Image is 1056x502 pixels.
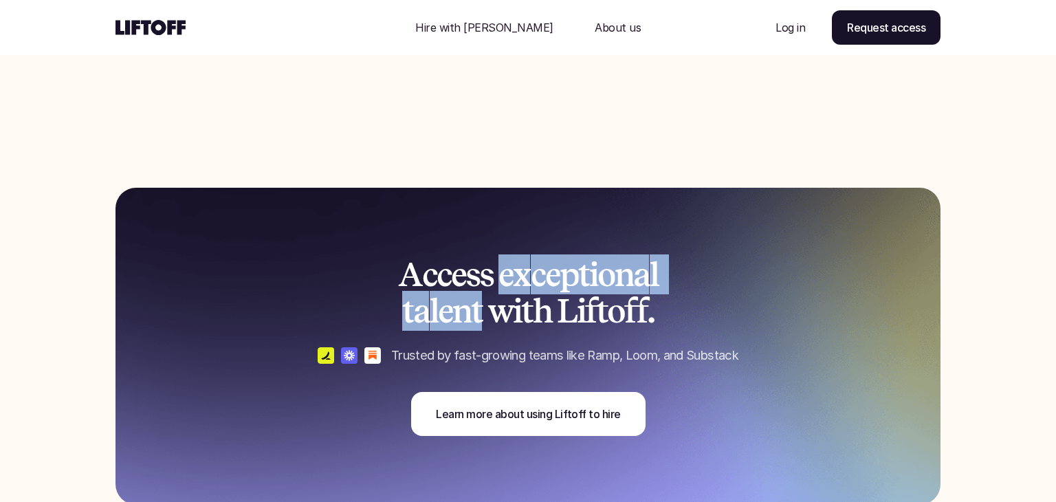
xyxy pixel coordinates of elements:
[596,293,607,329] span: t
[413,293,429,329] span: a
[775,19,805,36] p: Log in
[430,293,438,329] span: l
[585,293,596,329] span: f
[624,293,635,329] span: f
[578,257,589,293] span: t
[437,257,451,293] span: c
[597,257,615,293] span: o
[650,257,658,293] span: l
[498,257,513,293] span: e
[521,293,532,329] span: t
[832,10,940,45] a: Request access
[595,19,641,36] p: About us
[847,19,925,36] p: Request access
[557,293,577,329] span: L
[398,257,421,293] span: A
[422,257,437,293] span: c
[465,257,479,293] span: s
[647,293,654,329] span: .
[451,257,465,293] span: e
[531,257,545,293] span: c
[471,293,482,329] span: t
[759,11,822,44] a: Nav Link
[402,293,413,329] span: t
[578,11,657,44] a: Nav Link
[513,257,530,293] span: x
[452,293,471,329] span: n
[479,257,493,293] span: s
[533,293,551,329] span: h
[545,257,560,293] span: e
[615,257,633,293] span: n
[633,257,649,293] span: a
[399,11,570,44] a: Nav Link
[589,257,597,293] span: i
[487,293,513,329] span: w
[391,347,738,364] p: Trusted by fast-growing teams like Ramp, Loom, and Substack
[436,406,621,422] p: Learn more about using Liftoff to hire
[636,293,647,329] span: f
[415,19,553,36] p: Hire with [PERSON_NAME]
[513,293,521,329] span: i
[411,392,646,436] a: Learn more about using Liftoff to hire
[438,293,452,329] span: e
[577,293,585,329] span: i
[560,257,578,293] span: p
[607,293,624,329] span: o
